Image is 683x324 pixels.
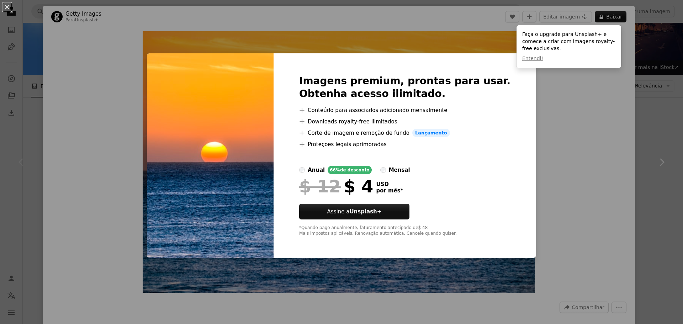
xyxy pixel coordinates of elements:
span: USD [376,181,403,187]
li: Proteções legais aprimoradas [299,140,510,149]
li: Downloads royalty-free ilimitados [299,117,510,126]
input: anual66%de desconto [299,167,305,173]
div: 66% de desconto [328,166,371,174]
button: Entendi! [522,55,543,62]
span: Lançamento [412,129,450,137]
button: Assine aUnsplash+ [299,204,409,219]
li: Conteúdo para associados adicionado mensalmente [299,106,510,115]
img: premium_photo-1663045661039-32a3b7e93ad3 [147,53,274,258]
span: por mês * [376,187,403,194]
div: mensal [389,166,410,174]
h2: Imagens premium, prontas para usar. Obtenha acesso ilimitado. [299,75,510,100]
li: Corte de imagem e remoção de fundo [299,129,510,137]
strong: Unsplash+ [349,208,381,215]
div: *Quando pago anualmente, faturamento antecipado de $ 48 Mais impostos aplicáveis. Renovação autom... [299,225,510,237]
div: $ 4 [299,177,373,196]
div: Faça o upgrade para Unsplash+ e comece a criar com imagens royalty-free exclusivas. [517,25,621,68]
div: anual [308,166,325,174]
span: $ 12 [299,177,341,196]
input: mensal [380,167,386,173]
